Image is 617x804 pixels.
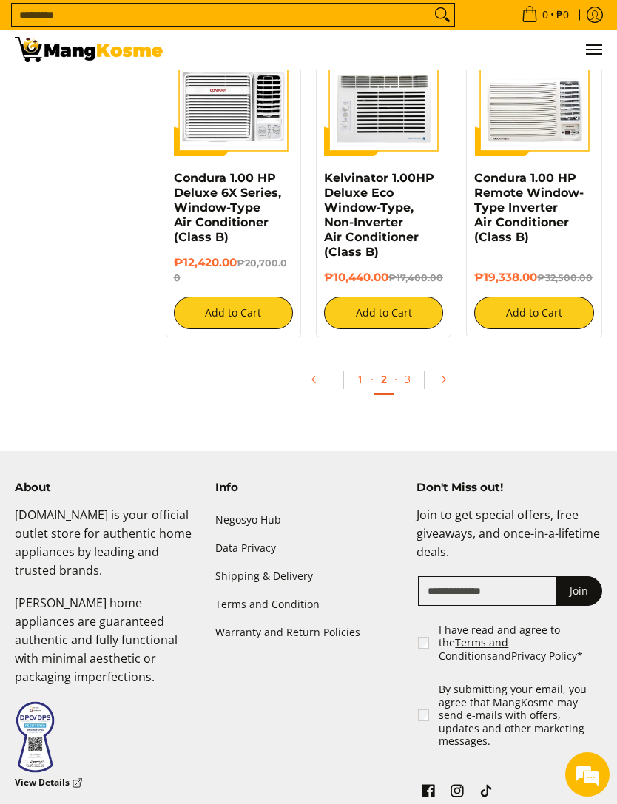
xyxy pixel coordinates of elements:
button: Add to Cart [474,297,593,329]
button: Join [556,576,602,606]
button: Menu [584,30,602,70]
span: ₱0 [554,10,571,20]
h6: ₱12,420.00 [174,256,293,286]
button: Add to Cart [174,297,293,329]
img: Condura 1.00 HP Deluxe 6X Series, Window-Type Air Conditioner (Class B) [174,37,293,156]
button: Search [431,4,454,26]
div: Minimize live chat window [243,7,278,43]
h4: Don't Miss out! [417,481,602,495]
label: By submitting your email, you agree that MangKosme may send e-mails with offers, updates and othe... [439,683,604,748]
span: · [394,372,397,386]
ul: Customer Navigation [178,30,602,70]
h6: ₱10,440.00 [324,271,443,286]
a: 1 [350,365,371,393]
img: Condura 1.00 HP Remote Window-Type Inverter Air Conditioner (Class B) [474,37,593,156]
button: Add to Cart [324,297,443,329]
img: Bodega Sale Aircon l Mang Kosme: Home Appliances Warehouse Sale | Page 2 [15,37,163,62]
a: Condura 1.00 HP Deluxe 6X Series, Window-Type Air Conditioner (Class B) [174,171,281,244]
a: Data Privacy [215,534,401,562]
h4: Info [215,481,401,495]
span: 0 [540,10,550,20]
a: Terms and Conditions [439,635,508,663]
h6: ₱19,338.00 [474,271,593,286]
a: Warranty and Return Policies [215,619,401,647]
span: We're online! [86,186,204,336]
a: Terms and Condition [215,590,401,618]
del: ₱17,400.00 [388,272,443,283]
textarea: Type your message and hit 'Enter' [7,404,282,456]
p: [DOMAIN_NAME] is your official outlet store for authentic home appliances by leading and trusted ... [15,506,200,594]
p: [PERSON_NAME] home appliances are guaranteed authentic and fully functional with minimal aestheti... [15,594,200,700]
img: Kelvinator 1.00HP Deluxe Eco Window-Type, Non-Inverter Air Conditioner (Class B) [324,37,443,156]
del: ₱20,700.00 [174,257,287,283]
a: View Details [15,774,83,792]
nav: Main Menu [178,30,602,70]
a: Condura 1.00 HP Remote Window-Type Inverter Air Conditioner (Class B) [474,171,584,244]
span: • [517,7,573,23]
p: Join to get special offers, free giveaways, and once-in-a-lifetime deals. [417,506,602,575]
div: Chat with us now [77,83,249,102]
h4: About [15,481,200,495]
a: Kelvinator 1.00HP Deluxe Eco Window-Type, Non-Inverter Air Conditioner (Class B) [324,171,434,259]
img: Data Privacy Seal [15,700,55,774]
ul: Pagination [158,359,610,407]
a: Shipping & Delivery [215,562,401,590]
label: I have read and agree to the and * [439,624,604,663]
a: Negosyo Hub [215,506,401,534]
span: · [371,372,374,386]
a: Privacy Policy [511,649,577,663]
del: ₱32,500.00 [537,272,593,283]
a: 3 [397,365,418,393]
a: 2 [374,365,394,395]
